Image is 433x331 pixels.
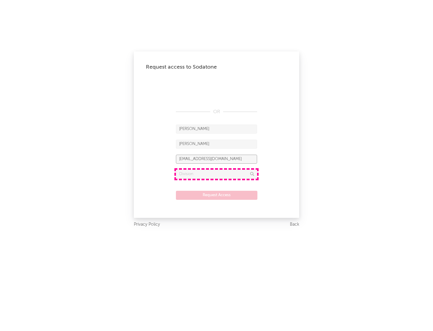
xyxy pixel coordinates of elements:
[176,125,257,134] input: First Name
[290,221,299,228] a: Back
[176,108,257,116] div: OR
[134,221,160,228] a: Privacy Policy
[146,63,287,71] div: Request access to Sodatone
[176,155,257,164] input: Email
[176,191,257,200] button: Request Access
[176,140,257,149] input: Last Name
[176,170,257,179] input: Division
